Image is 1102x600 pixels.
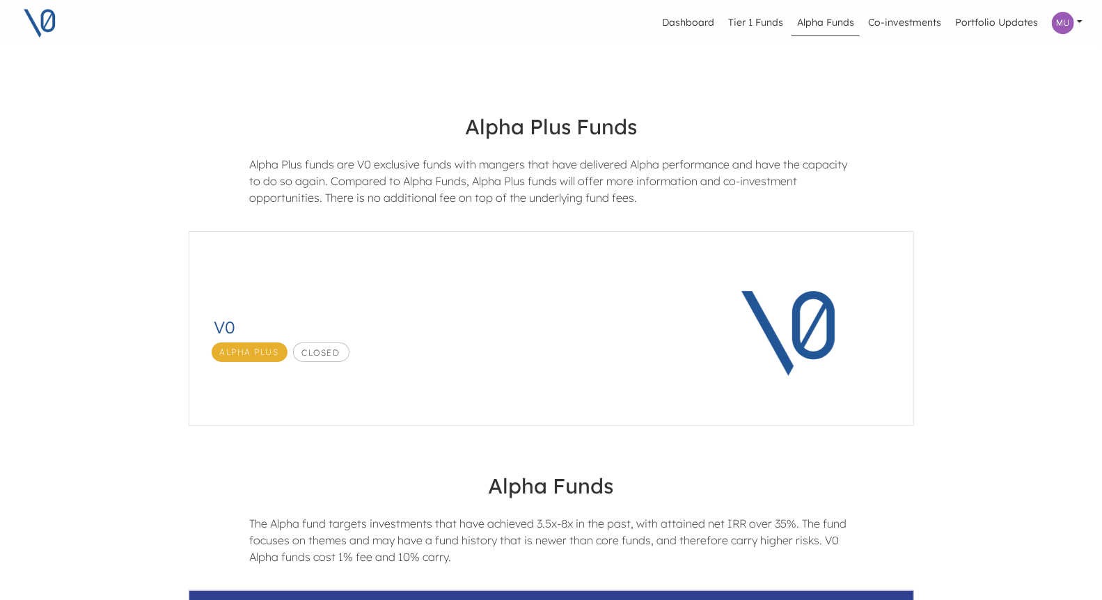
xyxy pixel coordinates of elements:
[22,6,57,40] img: V0 logo
[950,10,1044,36] a: Portfolio Updates
[656,10,720,36] a: Dashboard
[705,243,879,417] img: V0
[186,228,917,429] a: V0Alpha PlusClosedV0
[214,317,661,338] h3: V0
[212,342,288,362] span: Alpha Plus
[177,103,926,150] h4: Alpha Plus Funds
[239,515,863,576] div: The Alpha fund targets investments that have achieved 3.5x-8x in the past, with attained net IRR ...
[792,10,860,36] a: Alpha Funds
[723,10,789,36] a: Tier 1 Funds
[239,156,863,217] div: Alpha Plus funds are V0 exclusive funds with mangers that have delivered Alpha performance and ha...
[177,462,926,510] h4: Alpha Funds
[293,342,349,362] span: Closed
[1052,12,1074,34] img: Profile
[863,10,947,36] a: Co-investments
